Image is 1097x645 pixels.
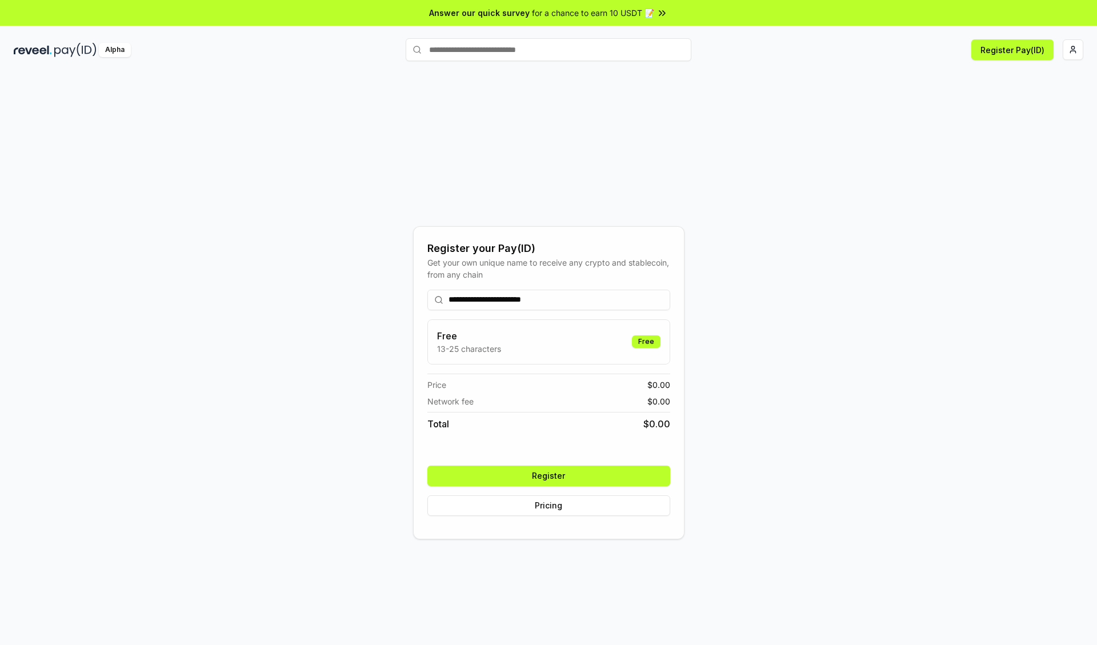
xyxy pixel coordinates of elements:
[647,379,670,391] span: $ 0.00
[437,329,501,343] h3: Free
[437,343,501,355] p: 13-25 characters
[427,241,670,257] div: Register your Pay(ID)
[427,417,449,431] span: Total
[971,39,1054,60] button: Register Pay(ID)
[429,7,530,19] span: Answer our quick survey
[14,43,52,57] img: reveel_dark
[643,417,670,431] span: $ 0.00
[427,466,670,486] button: Register
[99,43,131,57] div: Alpha
[54,43,97,57] img: pay_id
[427,257,670,281] div: Get your own unique name to receive any crypto and stablecoin, from any chain
[632,335,660,348] div: Free
[647,395,670,407] span: $ 0.00
[532,7,654,19] span: for a chance to earn 10 USDT 📝
[427,395,474,407] span: Network fee
[427,379,446,391] span: Price
[427,495,670,516] button: Pricing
